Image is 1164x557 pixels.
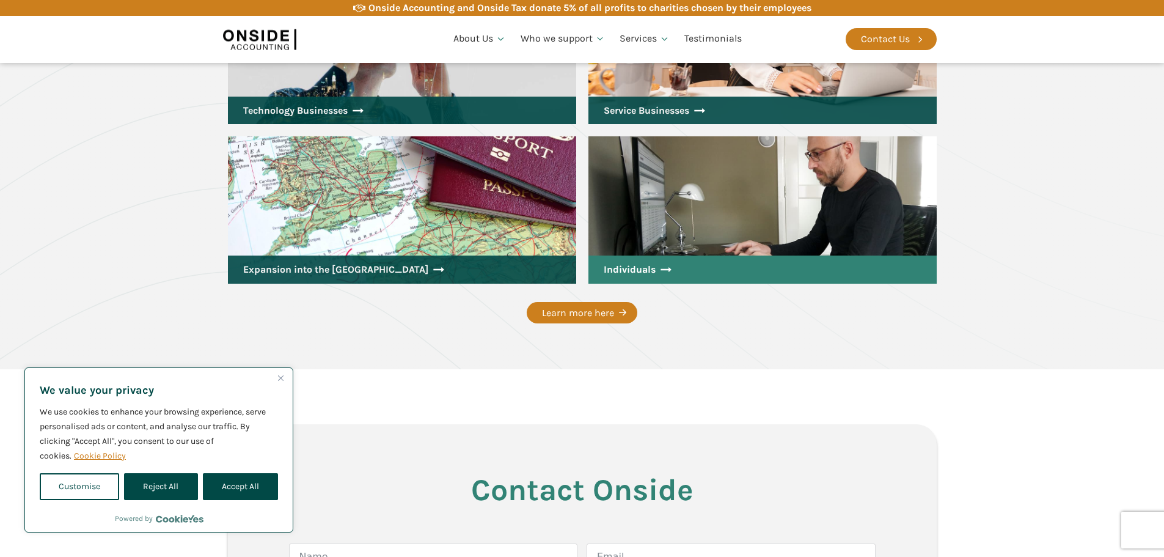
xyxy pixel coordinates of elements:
a: Who we support [513,18,613,60]
img: Onside Accounting [223,25,296,53]
a: Services [612,18,677,60]
p: We value your privacy [40,383,278,397]
button: Accept All [203,473,278,500]
a: Expansion into the [GEOGRAPHIC_DATA] [228,256,576,284]
div: We value your privacy [24,367,293,533]
a: Cookie Policy [73,450,126,462]
div: Contact Us [861,31,910,47]
button: Close [273,371,288,385]
button: Reject All [124,473,197,500]
a: Technology Businesses [228,97,576,125]
p: We use cookies to enhance your browsing experience, serve personalised ads or content, and analys... [40,405,278,463]
a: Learn more here [527,302,637,324]
a: About Us [446,18,513,60]
a: Visit CookieYes website [156,515,203,523]
div: Learn more here [542,305,614,321]
img: Close [278,375,284,381]
button: Customise [40,473,119,500]
h3: Contact Onside [289,473,876,507]
a: Individuals [588,256,937,284]
div: Powered by [115,512,203,525]
a: Service Businesses [588,97,937,125]
a: Testimonials [677,18,749,60]
a: Contact Us [846,28,937,50]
